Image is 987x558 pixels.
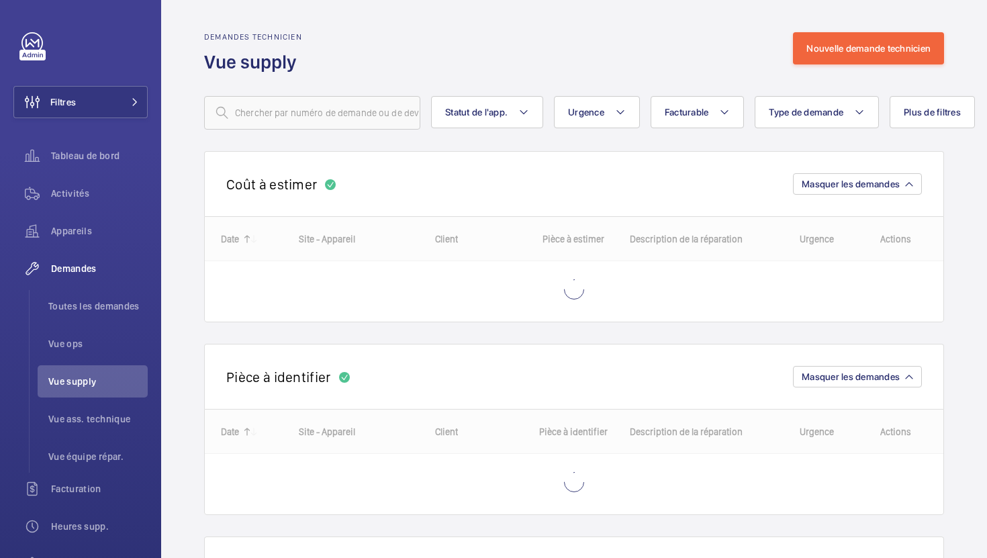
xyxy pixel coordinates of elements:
[651,96,745,128] button: Facturable
[793,366,922,387] button: Masquer les demandes
[48,450,148,463] span: Vue équipe répar.
[445,107,508,118] span: Statut de l'app.
[904,107,961,118] span: Plus de filtres
[51,224,148,238] span: Appareils
[50,95,76,109] span: Filtres
[793,173,922,195] button: Masquer les demandes
[793,32,944,64] button: Nouvelle demande technicien
[755,96,879,128] button: Type de demande
[665,107,709,118] span: Facturable
[204,96,420,130] input: Chercher par numéro de demande ou de devis
[51,262,148,275] span: Demandes
[48,299,148,313] span: Toutes les demandes
[51,149,148,162] span: Tableau de bord
[204,50,305,75] h1: Vue supply
[769,107,843,118] span: Type de demande
[48,412,148,426] span: Vue ass. technique
[802,179,900,189] span: Masquer les demandes
[568,107,604,118] span: Urgence
[226,369,331,385] h2: Pièce à identifier
[554,96,640,128] button: Urgence
[226,176,317,193] h2: Coût à estimer
[48,375,148,388] span: Vue supply
[51,482,148,496] span: Facturation
[802,371,900,382] span: Masquer les demandes
[890,96,975,128] button: Plus de filtres
[13,86,148,118] button: Filtres
[51,187,148,200] span: Activités
[204,32,305,42] h2: Demandes technicien
[51,520,148,533] span: Heures supp.
[48,337,148,351] span: Vue ops
[431,96,543,128] button: Statut de l'app.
